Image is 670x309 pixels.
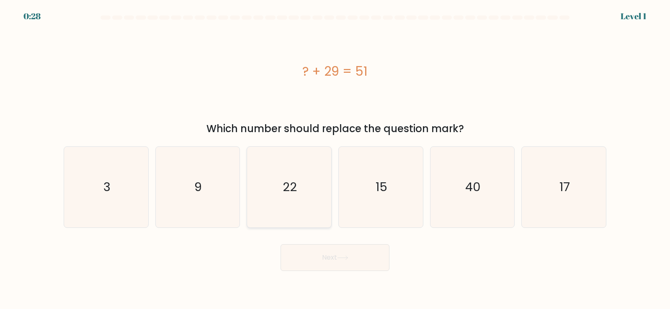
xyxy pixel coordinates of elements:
text: 40 [465,179,481,195]
div: Level 1 [621,10,647,23]
div: 0:28 [23,10,41,23]
text: 15 [376,179,387,195]
text: 3 [103,179,111,195]
text: 9 [195,179,202,195]
div: ? + 29 = 51 [64,62,606,81]
button: Next [281,244,389,271]
text: 17 [559,179,570,195]
div: Which number should replace the question mark? [69,121,601,136]
text: 22 [283,179,297,195]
